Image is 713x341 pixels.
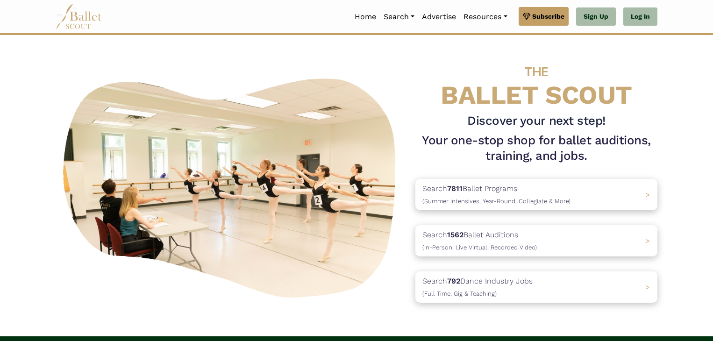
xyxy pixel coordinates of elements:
[447,277,460,285] b: 792
[447,230,463,239] b: 1562
[422,198,570,205] span: (Summer Intensives, Year-Round, Collegiate & More)
[519,7,569,26] a: Subscribe
[645,190,650,199] span: >
[415,179,657,210] a: Search7811Ballet Programs(Summer Intensives, Year-Round, Collegiate & More)>
[380,7,418,27] a: Search
[576,7,616,26] a: Sign Up
[422,229,537,253] p: Search Ballet Auditions
[525,64,548,79] span: THE
[447,184,463,193] b: 7811
[415,54,657,109] h4: BALLET SCOUT
[351,7,380,27] a: Home
[523,11,530,21] img: gem.svg
[415,271,657,303] a: Search792Dance Industry Jobs(Full-Time, Gig & Teaching) >
[532,11,564,21] span: Subscribe
[415,225,657,256] a: Search1562Ballet Auditions(In-Person, Live Virtual, Recorded Video) >
[460,7,511,27] a: Resources
[418,7,460,27] a: Advertise
[415,113,657,129] h3: Discover your next step!
[645,283,650,291] span: >
[56,68,408,303] img: A group of ballerinas talking to each other in a ballet studio
[623,7,657,26] a: Log In
[415,133,657,164] h1: Your one-stop shop for ballet auditions, training, and jobs.
[422,290,497,297] span: (Full-Time, Gig & Teaching)
[645,236,650,245] span: >
[422,275,533,299] p: Search Dance Industry Jobs
[422,244,537,251] span: (In-Person, Live Virtual, Recorded Video)
[422,183,570,206] p: Search Ballet Programs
